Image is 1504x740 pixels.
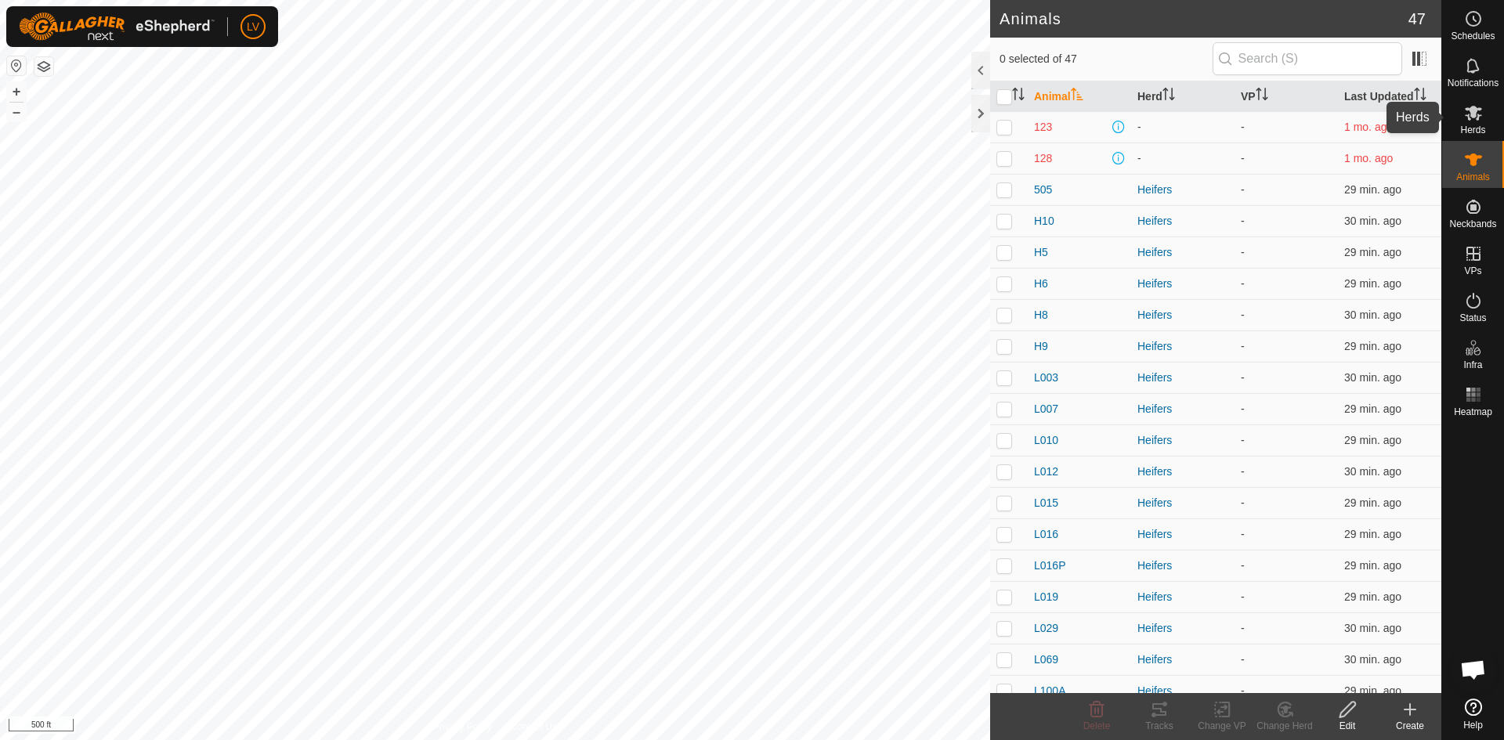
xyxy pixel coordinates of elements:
[1241,277,1245,290] app-display-virtual-paddock-transition: -
[1241,434,1245,446] app-display-virtual-paddock-transition: -
[7,103,26,121] button: –
[1137,213,1228,229] div: Heifers
[1137,495,1228,511] div: Heifers
[1137,464,1228,480] div: Heifers
[1034,338,1048,355] span: H9
[1000,9,1408,28] h2: Animals
[1241,496,1245,509] app-display-virtual-paddock-transition: -
[1344,653,1401,666] span: Oct 8, 2025, 9:06 AM
[1316,719,1379,733] div: Edit
[1464,266,1481,276] span: VPs
[1344,684,1401,697] span: Oct 8, 2025, 9:06 AM
[433,720,492,734] a: Privacy Policy
[1034,464,1058,480] span: L012
[1137,150,1228,167] div: -
[1034,589,1058,605] span: L019
[1034,401,1058,417] span: L007
[1083,720,1111,731] span: Delete
[1137,589,1228,605] div: Heifers
[1344,277,1401,290] span: Oct 8, 2025, 9:06 AM
[1344,465,1401,478] span: Oct 8, 2025, 9:06 AM
[1034,495,1058,511] span: L015
[1137,683,1228,699] div: Heifers
[1034,307,1048,323] span: H8
[1034,683,1065,699] span: L100A
[1137,307,1228,323] div: Heifers
[1034,213,1054,229] span: H10
[1442,692,1504,736] a: Help
[1344,340,1401,352] span: Oct 8, 2025, 9:06 AM
[1344,402,1401,415] span: Oct 8, 2025, 9:06 AM
[1137,370,1228,386] div: Heifers
[1344,622,1401,634] span: Oct 8, 2025, 9:06 AM
[1034,652,1058,668] span: L069
[1460,125,1485,135] span: Herds
[1131,81,1235,112] th: Herd
[1241,402,1245,415] app-display-virtual-paddock-transition: -
[1241,183,1245,196] app-display-virtual-paddock-transition: -
[1448,78,1499,88] span: Notifications
[1034,182,1052,198] span: 505
[7,82,26,101] button: +
[34,57,53,76] button: Map Layers
[1344,215,1401,227] span: Oct 8, 2025, 9:06 AM
[1137,652,1228,668] div: Heifers
[1137,244,1228,261] div: Heifers
[1463,720,1483,730] span: Help
[1137,276,1228,292] div: Heifers
[1137,526,1228,543] div: Heifers
[1241,371,1245,384] app-display-virtual-paddock-transition: -
[1241,465,1245,478] app-display-virtual-paddock-transition: -
[1449,219,1496,229] span: Neckbands
[1241,340,1245,352] app-display-virtual-paddock-transition: -
[1344,183,1401,196] span: Oct 8, 2025, 9:06 AM
[1241,215,1245,227] app-display-virtual-paddock-transition: -
[1213,42,1402,75] input: Search (S)
[1241,121,1245,133] app-display-virtual-paddock-transition: -
[1459,313,1486,323] span: Status
[1241,622,1245,634] app-display-virtual-paddock-transition: -
[1241,559,1245,572] app-display-virtual-paddock-transition: -
[1034,150,1052,167] span: 128
[1456,172,1490,182] span: Animals
[1191,719,1253,733] div: Change VP
[1137,119,1228,135] div: -
[1071,90,1083,103] p-sorticon: Activate to sort
[1162,90,1175,103] p-sorticon: Activate to sort
[1256,90,1268,103] p-sorticon: Activate to sort
[1344,559,1401,572] span: Oct 8, 2025, 9:06 AM
[1463,360,1482,370] span: Infra
[1241,528,1245,540] app-display-virtual-paddock-transition: -
[1414,90,1426,103] p-sorticon: Activate to sort
[1034,620,1058,637] span: L029
[1408,7,1426,31] span: 47
[1344,121,1393,133] span: Aug 18, 2025, 10:06 AM
[1000,51,1213,67] span: 0 selected of 47
[1241,590,1245,603] app-display-virtual-paddock-transition: -
[1344,434,1401,446] span: Oct 8, 2025, 9:06 AM
[1128,719,1191,733] div: Tracks
[1253,719,1316,733] div: Change Herd
[1034,276,1048,292] span: H6
[1034,370,1058,386] span: L003
[1137,182,1228,198] div: Heifers
[1034,119,1052,135] span: 123
[247,19,259,35] span: LV
[1344,371,1401,384] span: Oct 8, 2025, 9:06 AM
[1241,309,1245,321] app-display-virtual-paddock-transition: -
[1137,620,1228,637] div: Heifers
[1012,90,1025,103] p-sorticon: Activate to sort
[1344,309,1401,321] span: Oct 8, 2025, 9:06 AM
[7,56,26,75] button: Reset Map
[1137,338,1228,355] div: Heifers
[1241,653,1245,666] app-display-virtual-paddock-transition: -
[1241,246,1245,258] app-display-virtual-paddock-transition: -
[1034,432,1058,449] span: L010
[1137,558,1228,574] div: Heifers
[1454,407,1492,417] span: Heatmap
[1137,401,1228,417] div: Heifers
[1451,31,1495,41] span: Schedules
[1344,590,1401,603] span: Oct 8, 2025, 9:06 AM
[1034,244,1048,261] span: H5
[1450,646,1497,693] div: Open chat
